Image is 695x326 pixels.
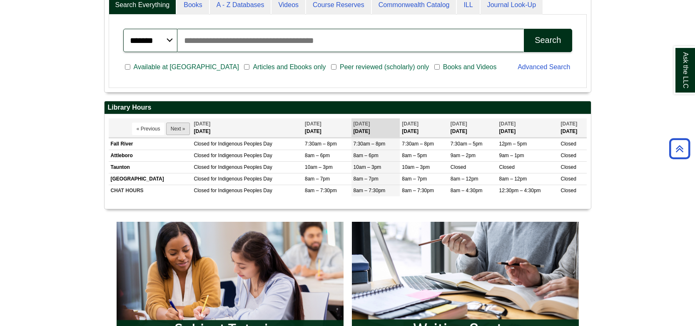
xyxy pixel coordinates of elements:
span: 8am – 7pm [354,176,379,182]
span: Closed [194,176,209,182]
span: 8am – 7:30pm [305,188,337,193]
span: 8am – 7:30pm [354,188,386,193]
span: 12:30pm – 4:30pm [499,188,541,193]
td: Attleboro [109,150,192,161]
span: Closed [561,153,576,158]
span: for Indigenous Peoples Day [211,176,272,182]
span: Closed [194,153,209,158]
input: Available at [GEOGRAPHIC_DATA] [125,63,130,71]
span: 7:30am – 8pm [354,141,386,147]
span: 7:30am – 8pm [402,141,434,147]
button: Search [524,29,572,52]
span: 9am – 2pm [451,153,476,158]
th: [DATE] [400,118,448,137]
a: Advanced Search [518,63,570,70]
span: Closed [561,164,576,170]
span: for Indigenous Peoples Day [211,141,272,147]
td: Fall River [109,138,192,150]
span: for Indigenous Peoples Day [211,153,272,158]
span: 7:30am – 5pm [451,141,483,147]
span: Articles and Ebooks only [249,62,329,72]
span: Closed [561,188,576,193]
th: [DATE] [559,118,587,137]
span: 12pm – 5pm [499,141,527,147]
h2: Library Hours [105,101,591,114]
span: Closed [499,164,514,170]
button: Next » [166,123,190,135]
span: Closed [561,176,576,182]
span: Closed [194,188,209,193]
span: 8am – 4:30pm [451,188,483,193]
span: [DATE] [194,121,211,127]
td: [GEOGRAPHIC_DATA] [109,173,192,185]
span: Available at [GEOGRAPHIC_DATA] [130,62,242,72]
span: [DATE] [499,121,516,127]
span: 8am – 7pm [402,176,427,182]
span: Books and Videos [440,62,500,72]
button: « Previous [132,123,165,135]
span: Closed [194,141,209,147]
span: 10am – 3pm [305,164,333,170]
span: 8am – 12pm [499,176,527,182]
span: for Indigenous Peoples Day [211,164,272,170]
th: [DATE] [497,118,558,137]
span: 8am – 6pm [354,153,379,158]
span: [DATE] [305,121,321,127]
span: 10am – 3pm [354,164,381,170]
span: 8am – 7:30pm [402,188,434,193]
div: Search [535,35,561,45]
span: Closed [194,164,209,170]
span: [DATE] [451,121,467,127]
input: Articles and Ebooks only [244,63,249,71]
th: [DATE] [192,118,303,137]
span: [DATE] [354,121,370,127]
span: Closed [451,164,466,170]
span: 8am – 5pm [402,153,427,158]
a: Back to Top [666,143,693,154]
th: [DATE] [303,118,351,137]
input: Peer reviewed (scholarly) only [331,63,336,71]
span: 8am – 7pm [305,176,330,182]
th: [DATE] [448,118,497,137]
span: 8am – 12pm [451,176,478,182]
span: 7:30am – 8pm [305,141,337,147]
span: for Indigenous Peoples Day [211,188,272,193]
span: 9am – 1pm [499,153,524,158]
td: Taunton [109,161,192,173]
span: Closed [561,141,576,147]
span: [DATE] [561,121,578,127]
span: [DATE] [402,121,418,127]
input: Books and Videos [434,63,440,71]
td: CHAT HOURS [109,185,192,197]
span: Peer reviewed (scholarly) only [336,62,432,72]
span: 10am – 3pm [402,164,430,170]
th: [DATE] [351,118,400,137]
span: 8am – 6pm [305,153,330,158]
